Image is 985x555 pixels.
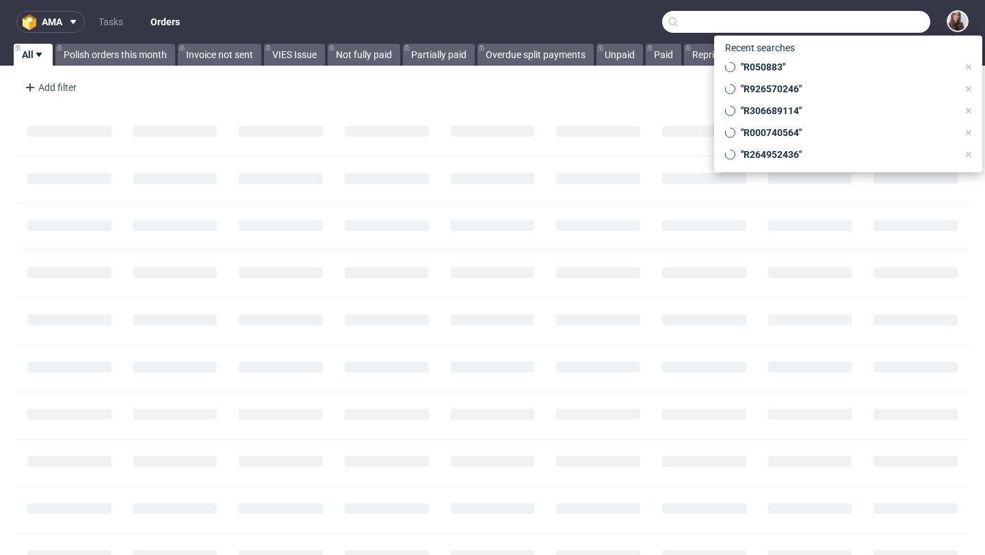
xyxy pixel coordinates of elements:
[646,44,681,66] a: Paid
[735,126,958,139] span: "R000740564"
[735,104,958,118] span: "R306689114"
[684,44,731,66] a: Reprint
[90,11,131,33] a: Tasks
[19,77,79,98] div: Add filter
[735,60,958,74] span: "R050883"
[14,44,53,66] a: All
[264,44,325,66] a: VIES Issue
[55,44,175,66] a: Polish orders this month
[178,44,261,66] a: Invoice not sent
[142,11,188,33] a: Orders
[23,14,42,30] img: logo
[720,37,800,59] span: Recent searches
[16,11,85,33] button: ama
[328,44,400,66] a: Not fully paid
[948,12,967,31] img: Sandra Beśka
[735,82,958,96] span: "R926570246"
[403,44,475,66] a: Partially paid
[735,148,958,161] span: "R264952436"
[42,17,62,27] span: ama
[477,44,594,66] a: Overdue split payments
[596,44,643,66] a: Unpaid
